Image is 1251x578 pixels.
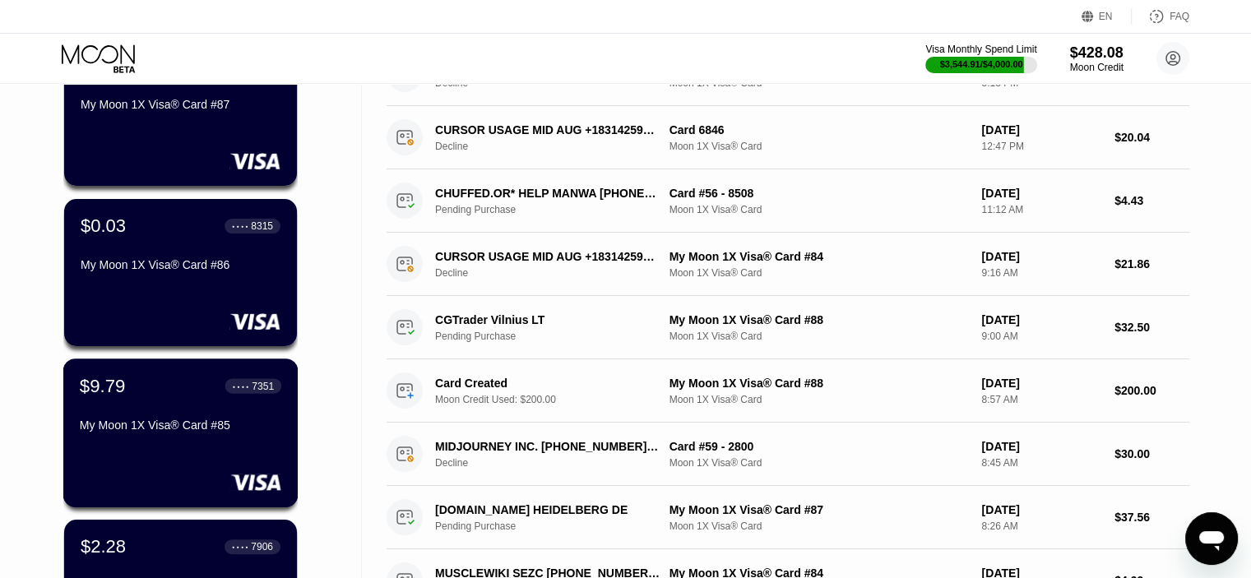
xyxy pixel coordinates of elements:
div: [DATE] [981,377,1101,390]
div: CURSOR USAGE MID AUG +18314259504 USDeclineMy Moon 1X Visa® Card #84Moon 1X Visa® Card[DATE]9:16 ... [387,233,1189,296]
div: [DATE] [981,123,1101,136]
div: Pending Purchase [435,204,678,215]
div: My Moon 1X Visa® Card #84 [670,250,969,263]
div: Moon 1X Visa® Card [670,267,969,279]
div: Card 6846 [670,123,969,136]
div: My Moon 1X Visa® Card #87 [670,503,969,516]
div: $9.79 [80,375,126,396]
div: Pending Purchase [435,331,678,342]
div: 8:57 AM [981,394,1101,405]
div: Moon 1X Visa® Card [670,331,969,342]
div: $0.03 [81,215,126,237]
div: $32.50 [1114,321,1189,334]
div: 8:26 AM [981,520,1101,532]
div: $21.86 [1114,257,1189,271]
div: $200.00 [1114,384,1189,397]
div: Card #56 - 8508 [670,187,969,200]
div: Pending Purchase [435,520,678,532]
div: $37.56 [1114,511,1189,524]
div: CGTrader Vilnius LTPending PurchaseMy Moon 1X Visa® Card #88Moon 1X Visa® Card[DATE]9:00 AM$32.50 [387,296,1189,359]
div: $0.03● ● ● ●8315My Moon 1X Visa® Card #86 [64,199,297,346]
div: Decline [435,267,678,279]
div: FAQ [1132,8,1189,25]
div: My Moon 1X Visa® Card #85 [80,418,281,432]
div: 7906 [251,541,273,553]
div: 9:00 AM [981,331,1101,342]
div: ● ● ● ● [232,224,248,229]
div: Moon Credit [1070,62,1124,73]
div: 8:45 AM [981,457,1101,469]
iframe: Button to launch messaging window [1185,512,1238,565]
div: [DATE] [981,440,1101,453]
div: MIDJOURNEY INC. [PHONE_NUMBER] US [435,440,660,453]
div: Moon 1X Visa® Card [670,141,969,152]
div: $20.04 [1114,131,1189,144]
div: My Moon 1X Visa® Card #88 [670,313,969,326]
div: [DATE] [981,250,1101,263]
div: CURSOR USAGE MID AUG +18314259504 US [435,123,660,136]
div: [DATE] [981,313,1101,326]
div: Moon 1X Visa® Card [670,204,969,215]
div: 8315 [251,220,273,232]
div: FAQ [1170,11,1189,22]
div: My Moon 1X Visa® Card #87 [81,98,280,111]
div: EN [1099,11,1113,22]
div: $16.04● ● ● ●4992My Moon 1X Visa® Card #87 [64,39,297,186]
div: [DOMAIN_NAME] HEIDELBERG DEPending PurchaseMy Moon 1X Visa® Card #87Moon 1X Visa® Card[DATE]8:26 ... [387,486,1189,549]
div: 11:12 AM [981,204,1101,215]
div: Moon 1X Visa® Card [670,457,969,469]
div: Moon 1X Visa® Card [670,394,969,405]
div: $9.79● ● ● ●7351My Moon 1X Visa® Card #85 [64,359,297,506]
div: [DATE] [981,187,1101,200]
div: Card #59 - 2800 [670,440,969,453]
div: [DATE] [981,503,1101,516]
div: Card Created [435,377,660,390]
div: $4.43 [1114,194,1189,207]
div: Moon Credit Used: $200.00 [435,394,678,405]
div: MIDJOURNEY INC. [PHONE_NUMBER] USDeclineCard #59 - 2800Moon 1X Visa® Card[DATE]8:45 AM$30.00 [387,423,1189,486]
div: $428.08Moon Credit [1070,44,1124,73]
div: [DOMAIN_NAME] HEIDELBERG DE [435,503,660,516]
div: EN [1082,8,1132,25]
div: Visa Monthly Spend Limit$3,544.91/$4,000.00 [925,44,1036,73]
div: $30.00 [1114,447,1189,460]
div: My Moon 1X Visa® Card #88 [670,377,969,390]
div: CGTrader Vilnius LT [435,313,660,326]
div: ● ● ● ● [232,544,248,549]
div: 9:16 AM [981,267,1101,279]
div: 7351 [252,380,274,391]
div: $3,544.91 / $4,000.00 [940,59,1023,69]
div: Visa Monthly Spend Limit [925,44,1036,55]
div: $428.08 [1070,44,1124,62]
div: Decline [435,457,678,469]
div: Moon 1X Visa® Card [670,520,969,532]
div: CHUFFED.OR* HELP MANWA [PHONE_NUMBER] AU [435,187,660,200]
div: CHUFFED.OR* HELP MANWA [PHONE_NUMBER] AUPending PurchaseCard #56 - 8508Moon 1X Visa® Card[DATE]11... [387,169,1189,233]
div: $2.28 [81,536,126,557]
div: CURSOR USAGE MID AUG +18314259504 US [435,250,660,263]
div: CURSOR USAGE MID AUG +18314259504 USDeclineCard 6846Moon 1X Visa® Card[DATE]12:47 PM$20.04 [387,106,1189,169]
div: Card CreatedMoon Credit Used: $200.00My Moon 1X Visa® Card #88Moon 1X Visa® Card[DATE]8:57 AM$200.00 [387,359,1189,423]
div: ● ● ● ● [233,383,249,388]
div: 12:47 PM [981,141,1101,152]
div: Decline [435,141,678,152]
div: My Moon 1X Visa® Card #86 [81,258,280,271]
